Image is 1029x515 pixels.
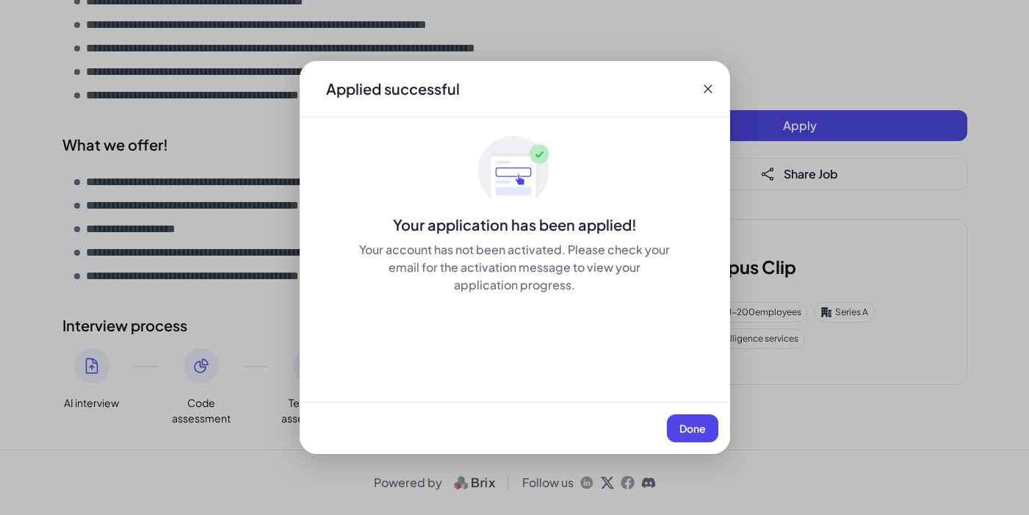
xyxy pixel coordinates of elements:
[358,241,671,294] div: Your account has not been activated. Please check your email for the activation message to view y...
[478,135,552,209] img: ApplyedMaskGroup3.svg
[667,414,718,442] button: Done
[300,215,730,235] div: Your application has been applied!
[679,422,706,435] span: Done
[326,79,460,99] div: Applied successful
